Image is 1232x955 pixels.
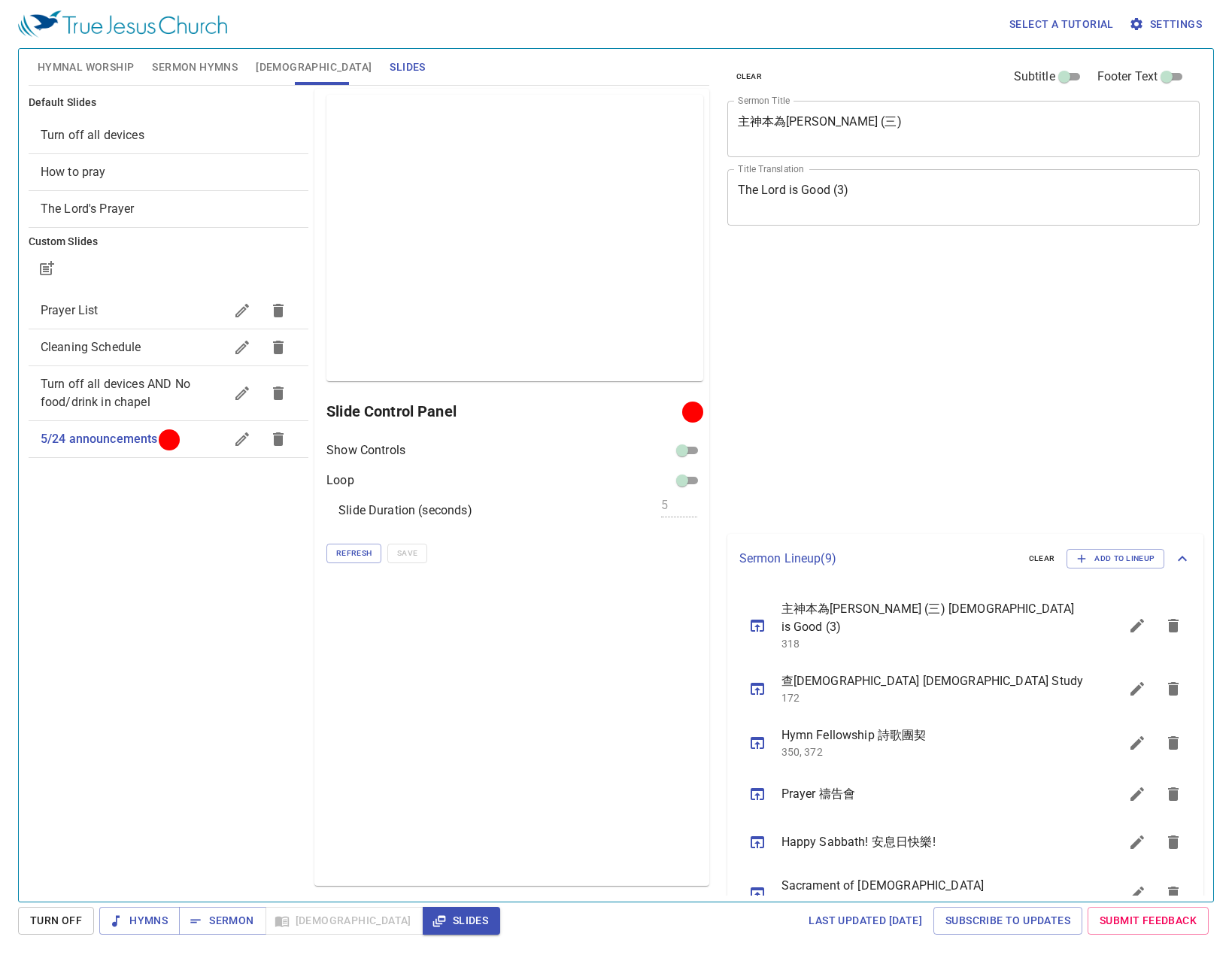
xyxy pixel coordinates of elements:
[781,744,1084,759] p: 350, 372
[1132,15,1202,34] span: Settings
[41,303,99,317] span: Prayer List
[1126,11,1208,38] button: Settings
[1029,552,1055,565] span: clear
[781,636,1084,651] p: 318
[29,191,308,227] div: The Lord's Prayer
[1088,907,1209,935] a: Submit Feedback
[41,340,141,354] span: Cleaning Schedule
[338,502,472,520] p: Slide Duration (seconds)
[803,907,928,935] a: Last updated [DATE]
[736,70,763,83] span: clear
[1014,68,1055,86] span: Subtitle
[30,911,82,930] span: Turn Off
[152,58,238,77] span: Sermon Hymns
[41,202,135,216] span: [object Object]
[781,726,1084,744] span: Hymn Fellowship 詩歌團契
[781,877,1084,895] span: Sacrament of [DEMOGRAPHIC_DATA]
[29,421,308,457] div: 5/24 announcements
[435,911,488,930] span: Slides
[111,911,168,930] span: Hymns
[727,68,772,86] button: clear
[18,907,94,935] button: Turn Off
[18,11,227,38] img: True Jesus Church
[423,907,500,935] button: Slides
[326,471,354,490] p: Loop
[38,58,135,77] span: Hymnal Worship
[809,911,922,930] span: Last updated [DATE]
[336,547,372,560] span: Refresh
[781,672,1084,690] span: 查[DEMOGRAPHIC_DATA] [DEMOGRAPHIC_DATA] Study
[29,117,308,153] div: Turn off all devices
[41,165,106,179] span: [object Object]
[179,907,266,935] button: Sermon
[326,399,687,423] h6: Slide Control Panel
[781,833,1084,851] span: Happy Sabbath! 安息日快樂!
[781,785,1084,803] span: Prayer 禱告會
[721,241,1107,528] iframe: from-child
[326,544,381,563] button: Refresh
[191,911,253,930] span: Sermon
[1009,15,1114,34] span: Select a tutorial
[29,234,308,250] h6: Custom Slides
[1003,11,1120,38] button: Select a tutorial
[41,128,144,142] span: [object Object]
[738,114,1190,143] textarea: 主神本為[PERSON_NAME] (三)
[41,377,190,409] span: Turn off all devices AND No food/drink in chapel
[1020,550,1064,568] button: clear
[256,58,372,77] span: [DEMOGRAPHIC_DATA]
[29,154,308,190] div: How to pray
[1076,552,1155,565] span: Add to Lineup
[738,183,1190,211] textarea: The Lord is Good (3)
[1067,549,1164,568] button: Add to Lineup
[781,690,1084,705] p: 172
[933,907,1082,935] a: Subscribe to Updates
[29,293,308,329] div: Prayer List
[781,895,1084,910] p: 296A, 76, 77, 97, 98, 449, 78
[29,329,308,365] div: Cleaning Schedule
[739,550,1017,568] p: Sermon Lineup ( 9 )
[1100,911,1197,930] span: Submit Feedback
[326,441,405,459] p: Show Controls
[781,600,1084,636] span: 主神本為[PERSON_NAME] (三) [DEMOGRAPHIC_DATA] is Good (3)
[41,432,158,446] span: 5/24 announcements
[29,366,308,420] div: Turn off all devices AND No food/drink in chapel
[390,58,425,77] span: Slides
[99,907,180,935] button: Hymns
[1097,68,1158,86] span: Footer Text
[945,911,1070,930] span: Subscribe to Updates
[727,534,1204,584] div: Sermon Lineup(9)clearAdd to Lineup
[29,95,308,111] h6: Default Slides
